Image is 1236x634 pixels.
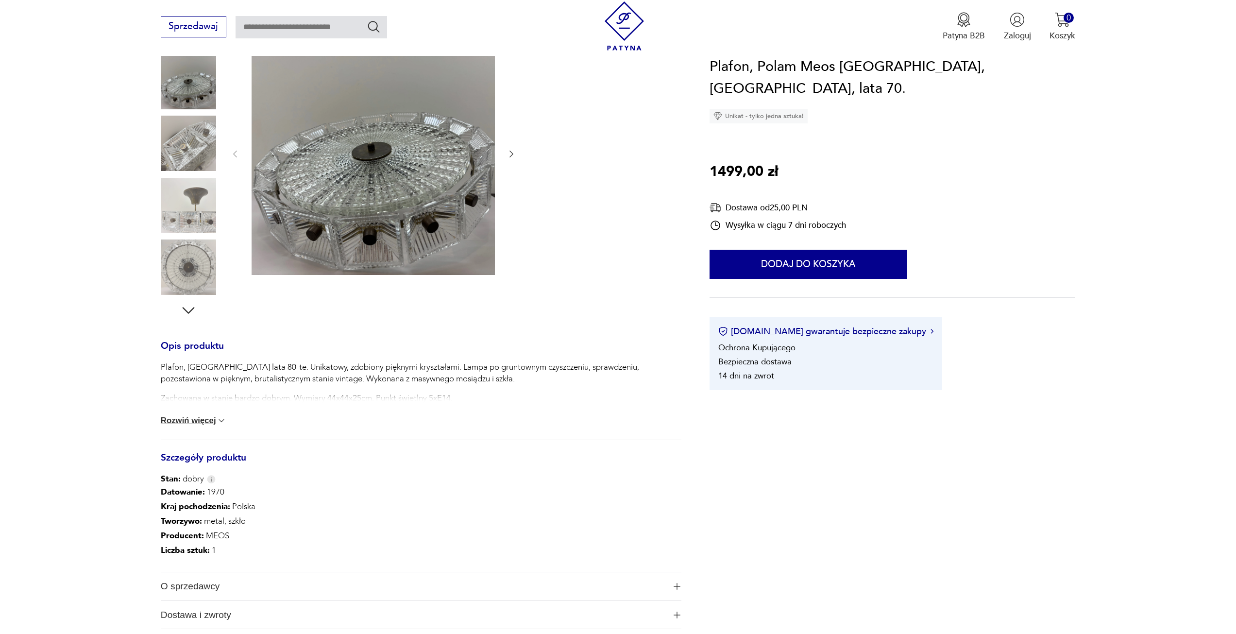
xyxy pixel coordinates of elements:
[710,202,846,214] div: Dostawa od 25,00 PLN
[718,326,933,338] button: [DOMAIN_NAME] gwarantuje bezpieczne zakupy
[161,16,226,37] button: Sprzedawaj
[161,501,230,512] b: Kraj pochodzenia :
[931,329,933,334] img: Ikona strzałki w prawo
[217,416,226,426] img: chevron down
[161,178,216,233] img: Zdjęcie produktu Plafon, Polam Meos Warszawa, Polska, lata 70.
[161,393,681,404] p: Zachowana w stanie bardzo dobrym. Wymiary 44x44x25cm. Punkt świetlny 5xE14.
[207,475,216,483] img: Info icon
[956,12,971,27] img: Ikona medalu
[161,416,227,426] button: Rozwiń więcej
[161,473,181,484] b: Stan:
[161,454,681,474] h3: Szczegóły produktu
[710,202,721,214] img: Ikona dostawy
[1055,12,1070,27] img: Ikona koszyka
[1050,12,1075,41] button: 0Koszyk
[252,32,495,275] img: Zdjęcie produktu Plafon, Polam Meos Warszawa, Polska, lata 70.
[161,54,216,109] img: Zdjęcie produktu Plafon, Polam Meos Warszawa, Polska, lata 70.
[1004,12,1031,41] button: Zaloguj
[718,370,774,381] li: 14 dni na zwrot
[710,220,846,231] div: Wysyłka w ciągu 7 dni roboczych
[710,109,808,123] div: Unikat - tylko jedna sztuka!
[161,545,210,556] b: Liczba sztuk:
[161,601,681,629] button: Ikona plusaDostawa i zwroty
[367,19,381,34] button: Szukaj
[161,343,681,362] h3: Opis produktu
[161,240,216,295] img: Zdjęcie produktu Plafon, Polam Meos Warszawa, Polska, lata 70.
[943,30,985,41] p: Patyna B2B
[718,327,728,337] img: Ikona certyfikatu
[161,515,202,527] b: Tworzywo :
[161,485,255,499] p: 1970
[674,612,680,618] img: Ikona plusa
[713,112,722,120] img: Ikona diamentu
[718,356,792,367] li: Bezpieczna dostawa
[161,529,255,543] p: MEOS
[718,342,796,353] li: Ochrona Kupującego
[161,543,255,558] p: 1
[161,473,204,485] span: dobry
[161,116,216,171] img: Zdjęcie produktu Plafon, Polam Meos Warszawa, Polska, lata 70.
[710,250,907,279] button: Dodaj do koszyka
[1064,13,1074,23] div: 0
[161,361,681,385] p: Plafon, [GEOGRAPHIC_DATA] lata 80-te. Unikatowy, zdobiony pięknymi kryształami. Lampa po gruntown...
[1050,30,1075,41] p: Koszyk
[161,486,205,497] b: Datowanie :
[161,514,255,529] p: metal, szkło
[943,12,985,41] button: Patyna B2B
[600,1,649,51] img: Patyna - sklep z meblami i dekoracjami vintage
[710,56,1075,100] h1: Plafon, Polam Meos [GEOGRAPHIC_DATA], [GEOGRAPHIC_DATA], lata 70.
[161,23,226,31] a: Sprzedawaj
[161,572,665,600] span: O sprzedawcy
[1004,30,1031,41] p: Zaloguj
[1010,12,1025,27] img: Ikonka użytkownika
[710,161,778,183] p: 1499,00 zł
[943,12,985,41] a: Ikona medaluPatyna B2B
[161,499,255,514] p: Polska
[674,583,680,590] img: Ikona plusa
[161,530,204,541] b: Producent :
[161,601,665,629] span: Dostawa i zwroty
[161,572,681,600] button: Ikona plusaO sprzedawcy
